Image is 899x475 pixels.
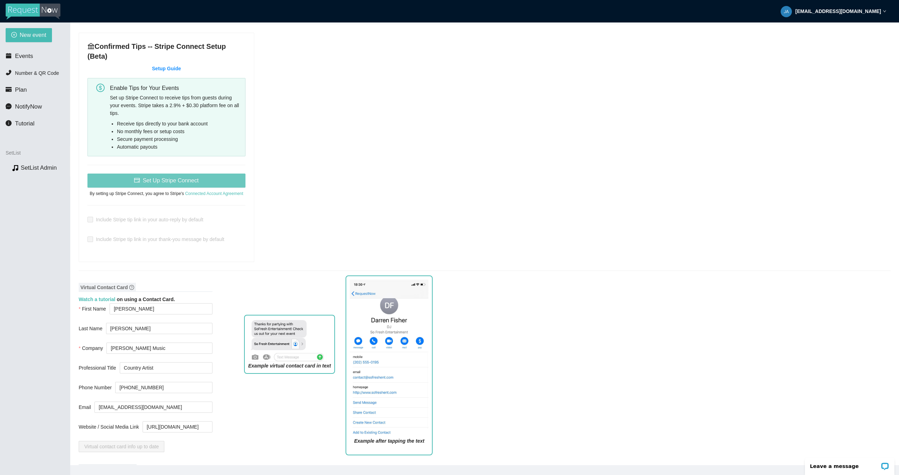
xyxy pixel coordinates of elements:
[152,66,181,71] a: Setup Guide
[110,94,240,117] div: Set up Stripe Connect to receive tips from guests during your events. Stripe takes a 2.9% + $0.30...
[79,303,110,314] label: First Name
[134,177,140,184] span: credit-card
[87,174,245,188] button: credit-cardSet Up Stripe Connect
[6,86,12,92] span: credit-card
[129,285,134,290] span: question-circle
[795,8,881,14] strong: [EMAIL_ADDRESS][DOMAIN_NAME]
[79,362,120,373] label: Professional Title
[96,84,105,92] span: dollar
[185,191,243,196] a: Connected Account Agreement
[6,120,12,126] span: info-circle
[15,70,59,76] span: Number & QR Code
[79,297,117,302] a: Watch a tutorial
[117,120,240,128] li: Receive tips directly to your bank account
[6,28,52,42] button: plus-circleNew event
[110,303,212,314] input: First Name
[350,280,428,437] img: tapping a Virtual Contact Card
[248,362,331,370] figcaption: Example virtual contact card in text
[11,32,17,39] span: plus-circle
[15,120,34,127] span: Tutorial
[79,384,112,391] span: Phone Number
[800,453,899,475] iframe: LiveChat chat widget
[79,343,106,354] label: Company
[79,323,106,334] label: Last Name
[87,43,94,50] span: bank
[90,191,243,196] span: By setting up Stripe Connect, you agree to Stripe's
[106,323,212,334] input: Last Name
[79,421,143,432] label: Website / Social Media Link
[87,41,245,61] h4: Confirmed Tips -- Stripe Connect Setup (Beta)
[79,464,137,473] span: VirtualDJ Integration
[117,128,240,135] li: No monthly fees or setup costs
[120,362,212,373] input: Professional Title
[117,143,240,151] li: Automatic payouts
[6,103,12,109] span: message
[350,437,428,445] figcaption: Example after tapping the text
[6,4,60,20] img: RequestNow
[93,216,206,223] span: Include Stripe tip link in your auto-reply by default
[20,31,46,39] span: New event
[143,176,198,185] span: Set Up Stripe Connect
[94,402,212,413] input: Email
[117,135,240,143] li: Secure payment processing
[110,84,240,92] div: Enable Tips for Your Events
[15,86,27,93] span: Plan
[248,319,327,362] img: Virtual Contact Card in a text message
[781,6,792,17] img: 96e98aabac2ca0c027491d1e3351d871
[6,70,12,76] span: phone
[79,402,94,413] label: Email
[93,235,227,243] span: Include Stripe tip link in your thank-you message by default
[79,283,136,292] span: Virtual Contact Card
[15,53,33,59] span: Events
[21,164,57,171] a: SetList Admin
[883,9,886,13] span: down
[15,103,42,110] span: NotifyNow
[79,441,164,452] button: Virtual contact card info up to date
[143,421,212,432] input: Website / Social Media Link
[79,297,175,302] b: on using a Contact Card.
[106,343,212,354] input: Company
[6,53,12,59] span: calendar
